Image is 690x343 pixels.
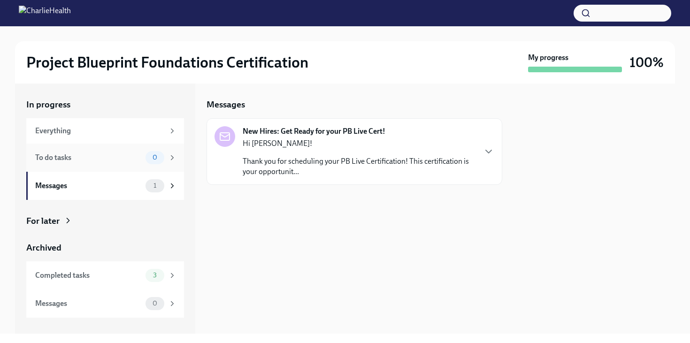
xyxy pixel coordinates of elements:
[243,156,475,177] p: Thank you for scheduling your PB Live Certification! This certification is your opportunit...
[26,261,184,290] a: Completed tasks3
[35,152,142,163] div: To do tasks
[148,182,162,189] span: 1
[26,290,184,318] a: Messages0
[147,154,163,161] span: 0
[26,144,184,172] a: To do tasks0
[207,99,245,111] h5: Messages
[528,53,568,63] strong: My progress
[19,6,71,21] img: CharlieHealth
[243,126,385,137] strong: New Hires: Get Ready for your PB Live Cert!
[26,53,308,72] h2: Project Blueprint Foundations Certification
[26,242,184,254] a: Archived
[26,215,184,227] a: For later
[26,99,184,111] a: In progress
[26,172,184,200] a: Messages1
[243,138,475,149] p: Hi [PERSON_NAME]!
[35,298,142,309] div: Messages
[147,272,162,279] span: 3
[26,118,184,144] a: Everything
[35,126,164,136] div: Everything
[147,300,163,307] span: 0
[629,54,664,71] h3: 100%
[35,181,142,191] div: Messages
[26,215,60,227] div: For later
[35,270,142,281] div: Completed tasks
